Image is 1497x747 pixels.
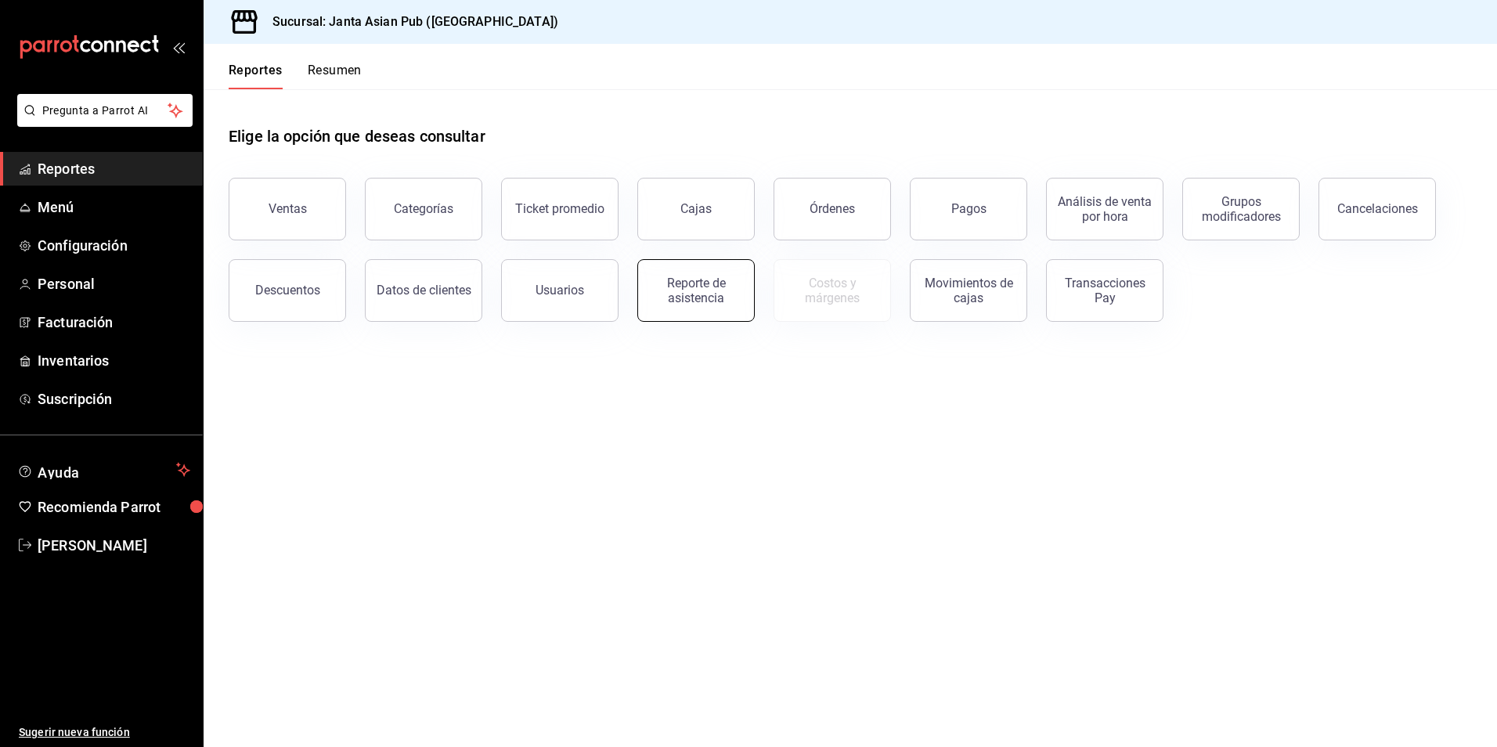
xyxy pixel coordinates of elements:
[774,259,891,322] button: Contrata inventarios para ver este reporte
[637,259,755,322] button: Reporte de asistencia
[910,178,1027,240] button: Pagos
[38,273,190,294] span: Personal
[38,496,190,518] span: Recomienda Parrot
[38,235,190,256] span: Configuración
[229,125,485,148] h1: Elige la opción que deseas consultar
[951,201,987,216] div: Pagos
[1192,194,1290,224] div: Grupos modificadores
[308,63,362,89] button: Resumen
[774,178,891,240] button: Órdenes
[1046,178,1163,240] button: Análisis de venta por hora
[38,312,190,333] span: Facturación
[1337,201,1418,216] div: Cancelaciones
[515,201,604,216] div: Ticket promedio
[647,276,745,305] div: Reporte de asistencia
[11,114,193,130] a: Pregunta a Parrot AI
[42,103,168,119] span: Pregunta a Parrot AI
[637,178,755,240] a: Cajas
[38,197,190,218] span: Menú
[38,388,190,410] span: Suscripción
[1318,178,1436,240] button: Cancelaciones
[260,13,558,31] h3: Sucursal: Janta Asian Pub ([GEOGRAPHIC_DATA])
[365,178,482,240] button: Categorías
[680,200,712,218] div: Cajas
[1046,259,1163,322] button: Transacciones Pay
[920,276,1017,305] div: Movimientos de cajas
[365,259,482,322] button: Datos de clientes
[229,178,346,240] button: Ventas
[38,158,190,179] span: Reportes
[1182,178,1300,240] button: Grupos modificadores
[810,201,855,216] div: Órdenes
[536,283,584,298] div: Usuarios
[38,535,190,556] span: [PERSON_NAME]
[172,41,185,53] button: open_drawer_menu
[269,201,307,216] div: Ventas
[501,259,619,322] button: Usuarios
[38,460,170,479] span: Ayuda
[1056,276,1153,305] div: Transacciones Pay
[19,724,190,741] span: Sugerir nueva función
[784,276,881,305] div: Costos y márgenes
[229,259,346,322] button: Descuentos
[501,178,619,240] button: Ticket promedio
[377,283,471,298] div: Datos de clientes
[394,201,453,216] div: Categorías
[910,259,1027,322] button: Movimientos de cajas
[1056,194,1153,224] div: Análisis de venta por hora
[17,94,193,127] button: Pregunta a Parrot AI
[229,63,362,89] div: navigation tabs
[229,63,283,89] button: Reportes
[38,350,190,371] span: Inventarios
[255,283,320,298] div: Descuentos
